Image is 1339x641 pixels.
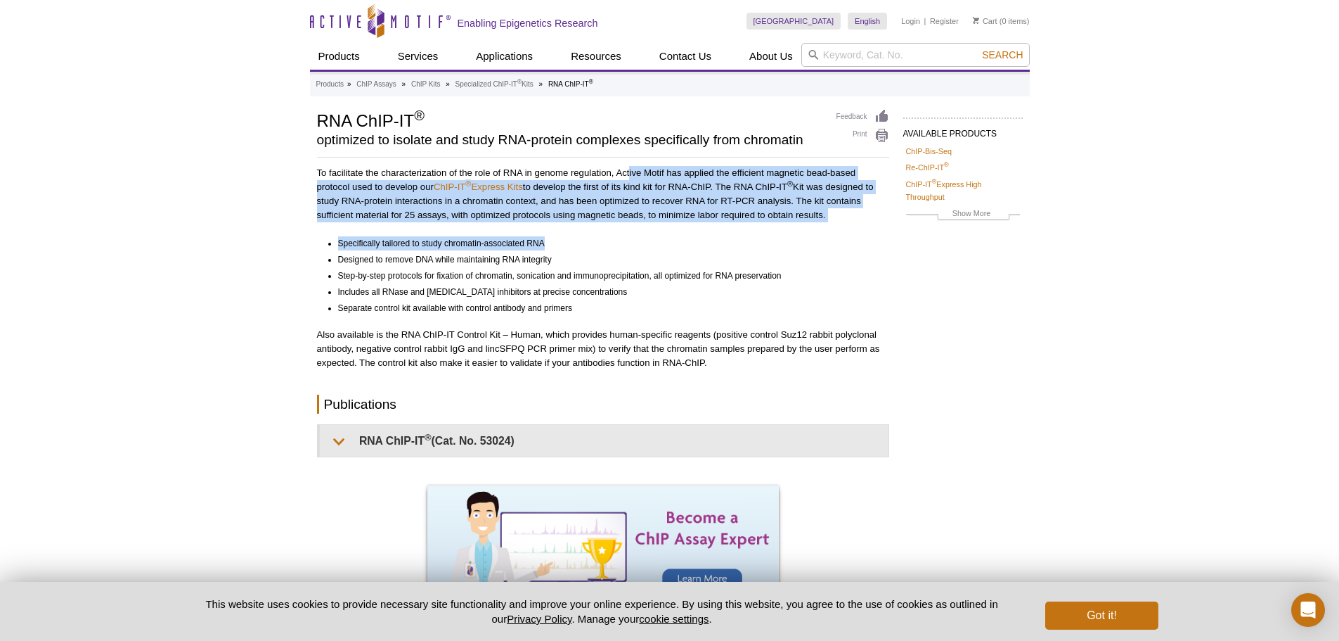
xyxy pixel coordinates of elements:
[458,17,598,30] h2: Enabling Epigenetics Research
[746,13,841,30] a: [GEOGRAPHIC_DATA]
[906,161,949,174] a: Re-ChIP-IT®
[317,395,889,414] h2: Publications
[425,432,432,443] sup: ®
[402,80,406,88] li: »
[906,145,952,158] a: ChIP-Bis-Seq
[836,109,889,125] a: Feedback
[589,78,593,85] sup: ®
[944,162,949,169] sup: ®
[338,299,877,315] li: Separate control kit available with control antibody and primers
[517,78,522,85] sup: ®
[338,267,877,283] li: Step-by-step protocols for fixation of chromatin, sonication and immunoprecipitation, all optimiz...
[932,178,937,185] sup: ®
[930,16,959,26] a: Register
[338,250,877,267] li: Designed to remove DNA while maintaining RNA integrity
[317,166,889,222] p: To facilitate the characterization of the role of RNA in genome regulation, Active Motif has appl...
[973,13,1030,30] li: (0 items)
[982,49,1023,61] span: Search
[639,613,709,625] button: cookie settings
[411,78,441,91] a: ChIP Kits
[317,328,889,370] p: Also available is the RNA ChIP-IT Control Kit – Human, which provides human-specific reagents (po...
[978,49,1027,61] button: Search
[465,179,471,188] sup: ®
[787,179,793,188] sup: ®
[181,597,1023,626] p: This website uses cookies to provide necessary site functionality and improve your online experie...
[836,128,889,144] a: Print
[310,43,368,70] a: Products
[338,236,877,250] li: Specifically tailored to study chromatin-associated RNA
[434,182,523,192] a: ChIP-IT®Express Kits
[901,16,920,26] a: Login
[801,43,1030,67] input: Keyword, Cat. No.
[973,17,979,24] img: Your Cart
[848,13,887,30] a: English
[741,43,801,70] a: About Us
[356,78,396,91] a: ChIP Assays
[320,425,888,457] summary: RNA ChIP-IT®(Cat. No. 53024)
[467,43,541,70] a: Applications
[317,109,822,130] h1: RNA ChIP-IT
[507,613,571,625] a: Privacy Policy
[651,43,720,70] a: Contact Us
[973,16,997,26] a: Cart
[924,13,926,30] li: |
[1045,602,1158,630] button: Got it!
[906,178,1020,203] a: ChIP-IT®Express High Throughput
[906,207,1020,223] a: Show More
[455,78,533,91] a: Specialized ChIP-IT®Kits
[539,80,543,88] li: »
[446,80,450,88] li: »
[562,43,630,70] a: Resources
[903,118,1023,143] h2: AVAILABLE PRODUCTS
[316,78,344,91] a: Products
[389,43,447,70] a: Services
[347,80,351,88] li: »
[1291,593,1325,627] div: Open Intercom Messenger
[427,485,779,621] img: Become a ChIP Assay Expert
[317,134,822,146] h2: optimized to isolate and study RNA-protein complexes specifically from chromatin
[414,108,425,123] sup: ®
[548,80,593,88] li: RNA ChIP-IT
[338,283,877,299] li: Includes all RNase and [MEDICAL_DATA] inhibitors at precise concentrations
